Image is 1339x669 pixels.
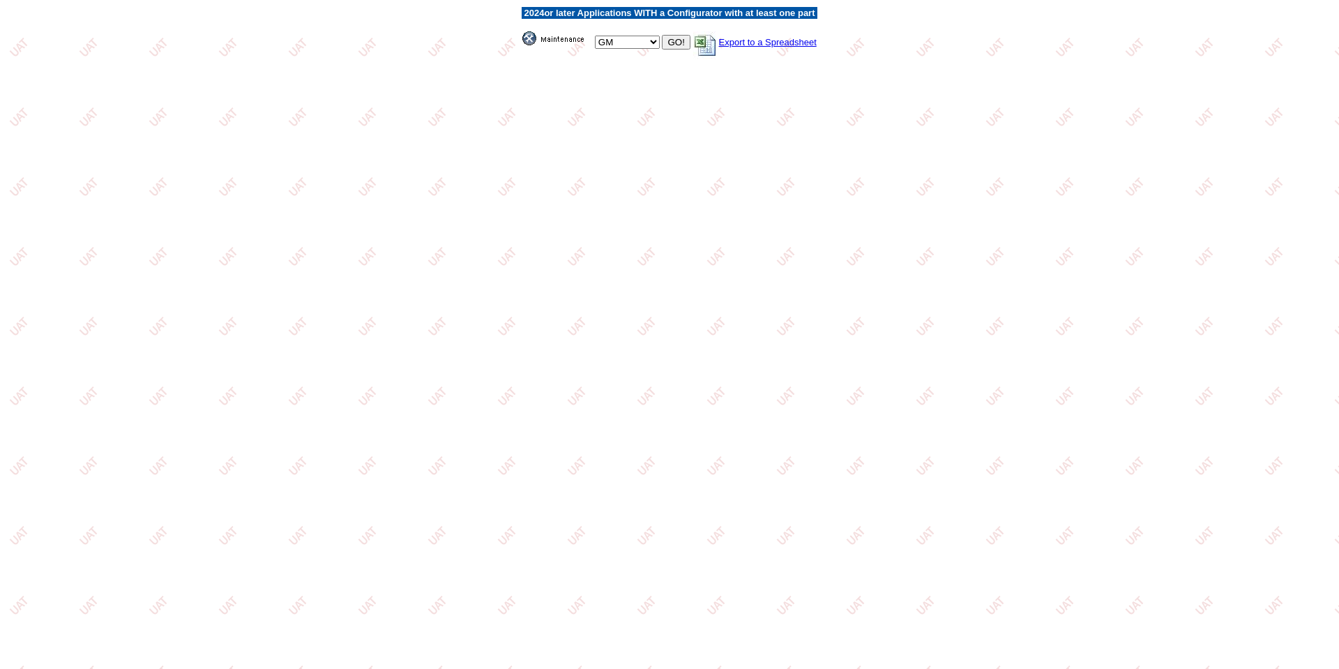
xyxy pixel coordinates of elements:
td: or later Applications WITH a Configurator with at least one part [522,7,817,19]
img: maint.gif [522,31,592,45]
a: Export to a Spreadsheet [693,37,817,47]
img: MSExcel.jpg [693,31,719,59]
input: GO! [662,35,690,50]
span: 2024 [524,8,544,18]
